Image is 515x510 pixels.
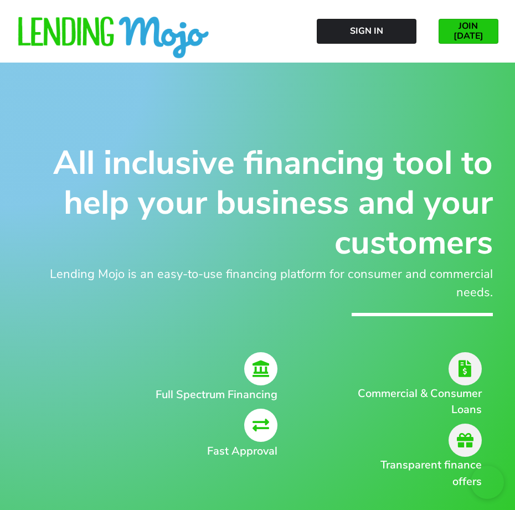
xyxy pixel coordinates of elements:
span: Sign In [350,26,383,36]
a: JOIN [DATE] [439,19,498,44]
h2: Transparent finance offers [355,457,482,490]
h2: Lending Mojo is an easy-to-use financing platform for consumer and commercial needs. [22,265,493,302]
a: Sign In [317,19,416,44]
h2: Full Spectrum Financing [72,387,277,403]
iframe: chat widget [471,466,504,499]
h2: Commercial & Consumer Loans [355,385,482,418]
img: lm-horizontal-logo [17,17,210,60]
span: JOIN [DATE] [446,21,491,41]
h1: All inclusive financing tool to help your business and your customers [22,143,493,262]
h2: Fast Approval [72,443,277,460]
